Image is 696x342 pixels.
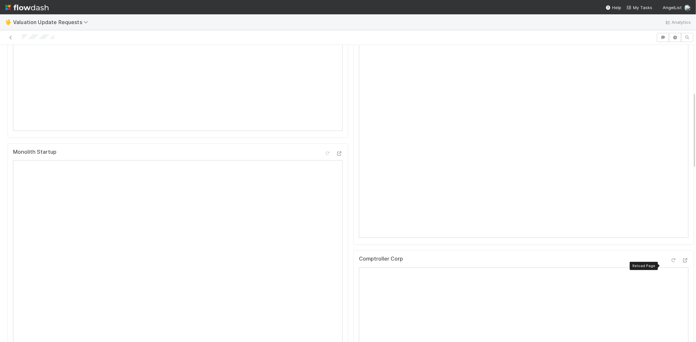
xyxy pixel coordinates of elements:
div: Help [606,4,621,11]
span: 🖖 [5,19,12,25]
span: AngelList [663,5,682,10]
span: Valuation Update Requests [13,19,91,25]
h5: Monolith Startup [13,149,56,155]
a: Analytics [665,18,691,26]
img: logo-inverted-e16ddd16eac7371096b0.svg [5,2,49,13]
span: My Tasks [626,5,652,10]
img: avatar_5106bb14-94e9-4897-80de-6ae81081f36d.png [684,5,691,11]
a: My Tasks [626,4,652,11]
h5: Comptroller Corp [359,256,403,262]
